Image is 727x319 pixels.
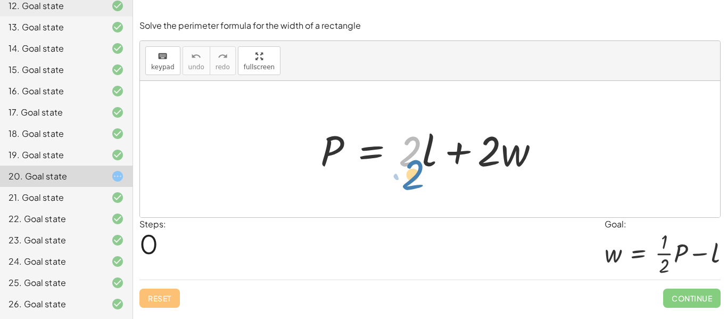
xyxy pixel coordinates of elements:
[111,234,124,247] i: Task finished and correct.
[139,218,166,230] label: Steps:
[111,149,124,161] i: Task finished and correct.
[158,50,168,63] i: keyboard
[145,46,180,75] button: keyboardkeypad
[210,46,236,75] button: redoredo
[9,21,94,34] div: 13. Goal state
[139,227,158,260] span: 0
[111,85,124,97] i: Task finished and correct.
[218,50,228,63] i: redo
[9,170,94,183] div: 20. Goal state
[111,212,124,225] i: Task finished and correct.
[9,234,94,247] div: 23. Goal state
[9,63,94,76] div: 15. Goal state
[9,149,94,161] div: 19. Goal state
[111,255,124,268] i: Task finished and correct.
[139,20,721,32] p: Solve the perimeter formula for the width of a rectangle
[9,298,94,310] div: 26. Goal state
[151,63,175,71] span: keypad
[9,276,94,289] div: 25. Goal state
[188,63,204,71] span: undo
[111,42,124,55] i: Task finished and correct.
[9,191,94,204] div: 21. Goal state
[111,63,124,76] i: Task finished and correct.
[216,63,230,71] span: redo
[111,21,124,34] i: Task finished and correct.
[111,170,124,183] i: Task started.
[111,191,124,204] i: Task finished and correct.
[238,46,280,75] button: fullscreen
[9,212,94,225] div: 22. Goal state
[111,298,124,310] i: Task finished and correct.
[111,106,124,119] i: Task finished and correct.
[9,255,94,268] div: 24. Goal state
[191,50,201,63] i: undo
[9,106,94,119] div: 17. Goal state
[605,218,721,231] div: Goal:
[111,127,124,140] i: Task finished and correct.
[244,63,275,71] span: fullscreen
[9,42,94,55] div: 14. Goal state
[9,127,94,140] div: 18. Goal state
[183,46,210,75] button: undoundo
[9,85,94,97] div: 16. Goal state
[111,276,124,289] i: Task finished and correct.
